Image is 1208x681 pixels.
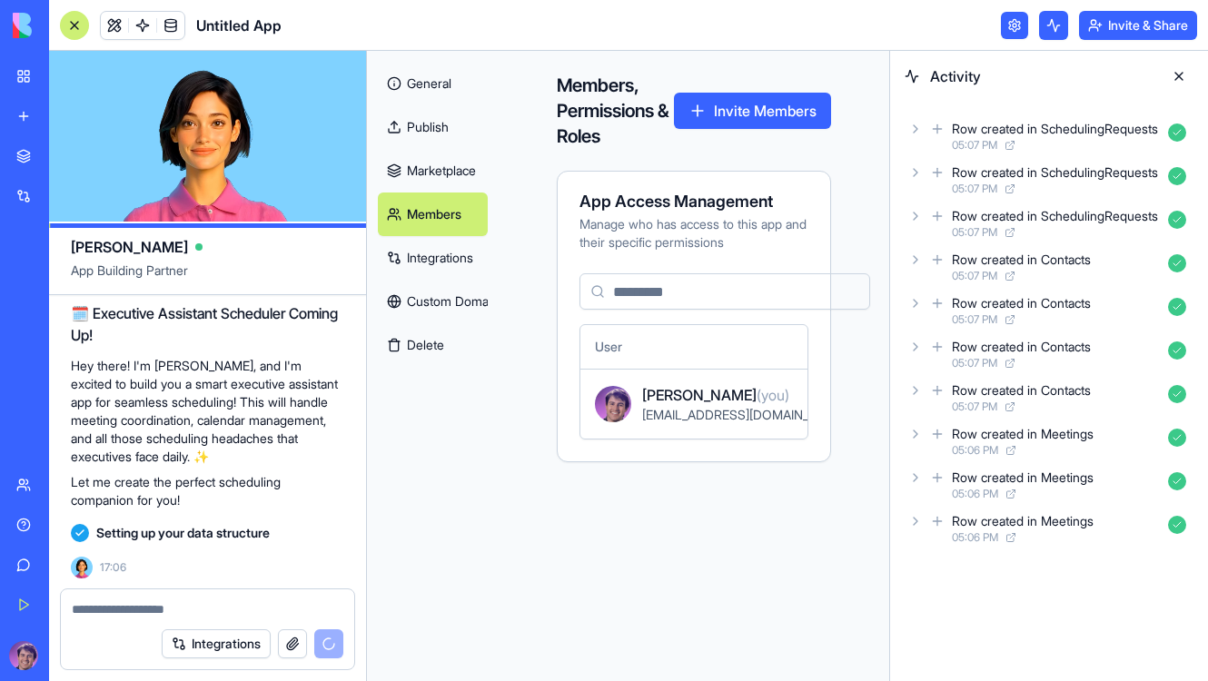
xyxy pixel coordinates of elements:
[674,93,831,129] button: Invite Members
[952,425,1094,443] div: Row created in Meetings
[952,251,1091,269] div: Row created in Contacts
[930,65,1154,87] span: Activity
[580,325,862,369] th: User
[952,356,997,370] span: 05:07 PM
[642,407,847,422] span: [EMAIL_ADDRESS][DOMAIN_NAME]
[952,381,1091,400] div: Row created in Contacts
[162,629,271,658] button: Integrations
[757,386,789,404] span: (you)
[71,236,188,258] span: [PERSON_NAME]
[952,469,1094,487] div: Row created in Meetings
[579,193,808,210] div: App Access Management
[952,487,998,501] span: 05:06 PM
[952,312,997,327] span: 05:07 PM
[952,512,1094,530] div: Row created in Meetings
[952,182,997,196] span: 05:07 PM
[13,13,125,38] img: logo
[1079,11,1197,40] button: Invite & Share
[378,62,488,105] a: General
[378,323,488,367] button: Delete
[952,269,997,283] span: 05:07 PM
[71,473,344,509] p: Let me create the perfect scheduling companion for you!
[952,163,1158,182] div: Row created in SchedulingRequests
[71,262,344,294] span: App Building Partner
[71,302,344,346] h2: 🗓️ Executive Assistant Scheduler Coming Up!
[9,641,38,670] img: ACg8ocK2tn6efp6Vo0_AnK0k1P5qpWbPtxgvw-8V4gboStSE9j0o6iQ=s96-c
[952,530,998,545] span: 05:06 PM
[952,338,1091,356] div: Row created in Contacts
[642,384,789,406] span: [PERSON_NAME]
[952,294,1091,312] div: Row created in Contacts
[557,73,674,149] h4: Members, Permissions & Roles
[952,120,1158,138] div: Row created in SchedulingRequests
[595,386,631,422] img: ACg8ocK2tn6efp6Vo0_AnK0k1P5qpWbPtxgvw-8V4gboStSE9j0o6iQ=s96-c
[579,215,808,252] div: Manage who has access to this app and their specific permissions
[952,138,997,153] span: 05:07 PM
[196,15,282,36] span: Untitled App
[96,524,270,542] span: Setting up your data structure
[378,280,488,323] a: Custom Domain
[378,236,488,280] a: Integrations
[71,557,93,578] img: Ella_00000_wcx2te.png
[100,560,126,575] span: 17:06
[71,357,344,466] p: Hey there! I'm [PERSON_NAME], and I'm excited to build you a smart executive assistant app for se...
[378,192,488,236] a: Members
[952,400,997,414] span: 05:07 PM
[952,207,1158,225] div: Row created in SchedulingRequests
[952,225,997,240] span: 05:07 PM
[378,149,488,192] a: Marketplace
[378,105,488,149] a: Publish
[952,443,998,458] span: 05:06 PM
